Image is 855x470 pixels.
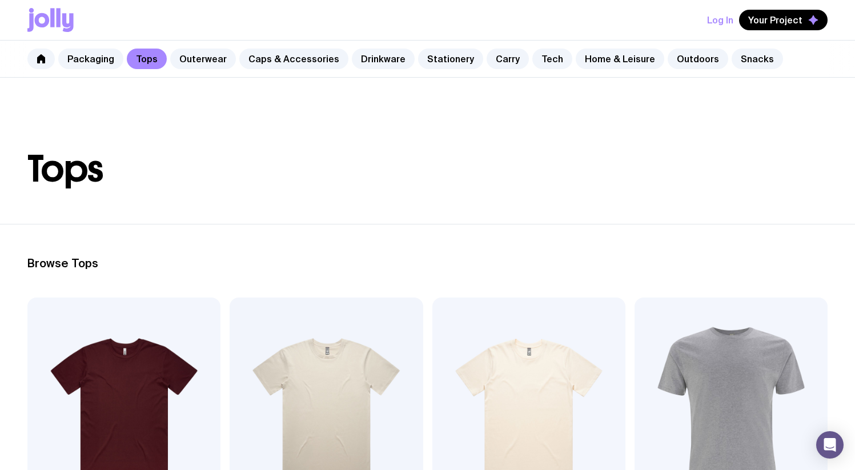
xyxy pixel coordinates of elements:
div: Open Intercom Messenger [816,431,844,459]
a: Outerwear [170,49,236,69]
a: Caps & Accessories [239,49,348,69]
a: Tops [127,49,167,69]
a: Carry [487,49,529,69]
h2: Browse Tops [27,256,828,270]
a: Drinkware [352,49,415,69]
a: Snacks [732,49,783,69]
a: Tech [532,49,572,69]
a: Home & Leisure [576,49,664,69]
span: Your Project [748,14,802,26]
a: Packaging [58,49,123,69]
button: Log In [707,10,733,30]
a: Stationery [418,49,483,69]
button: Your Project [739,10,828,30]
a: Outdoors [668,49,728,69]
h1: Tops [27,151,828,187]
